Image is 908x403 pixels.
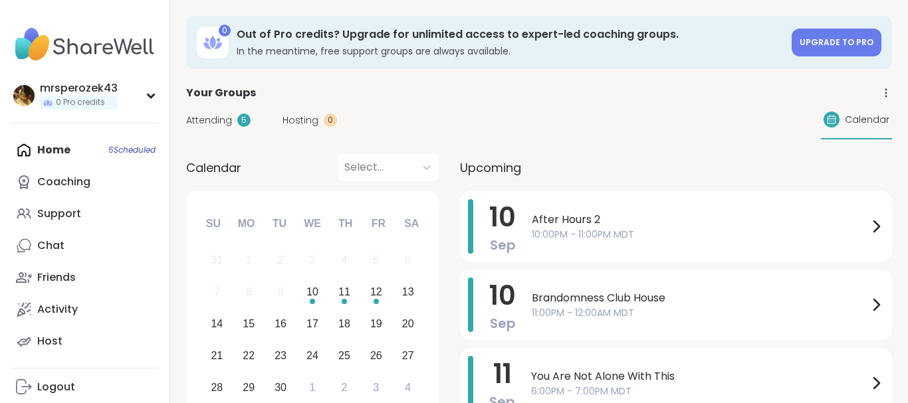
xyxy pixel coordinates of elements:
[231,209,261,238] div: Mo
[298,341,327,370] div: Choose Wednesday, September 24th, 2025
[306,347,318,364] div: 24
[37,206,81,221] div: Support
[330,341,359,370] div: Choose Thursday, September 25th, 2025
[493,355,512,392] span: 11
[267,310,295,339] div: Choose Tuesday, September 16th, 2025
[275,315,286,333] div: 16
[11,325,159,357] a: Host
[56,97,105,108] span: 0 Pro credits
[211,378,223,396] div: 28
[362,373,390,402] div: Choose Friday, October 3rd, 2025
[531,384,868,398] span: 6:00PM - 7:00PM MDT
[211,347,223,364] div: 21
[219,25,231,37] div: 0
[246,283,252,301] div: 8
[489,277,516,314] span: 10
[235,278,263,307] div: Not available Monday, September 8th, 2025
[402,347,414,364] div: 27
[267,246,295,275] div: Not available Tuesday, September 2nd, 2025
[211,315,223,333] div: 14
[310,251,316,269] div: 3
[490,236,516,254] span: Sep
[394,278,422,307] div: Choose Saturday, September 13th, 2025
[532,306,868,320] span: 11:00PM - 12:00AM MDT
[186,159,241,177] span: Calendar
[235,373,263,402] div: Choose Monday, September 29th, 2025
[275,347,286,364] div: 23
[341,251,347,269] div: 4
[362,310,390,339] div: Choose Friday, September 19th, 2025
[373,378,379,396] div: 3
[37,334,62,349] div: Host
[338,347,350,364] div: 25
[370,347,382,364] div: 26
[394,246,422,275] div: Not available Saturday, September 6th, 2025
[310,378,316,396] div: 1
[298,278,327,307] div: Choose Wednesday, September 10th, 2025
[267,373,295,402] div: Choose Tuesday, September 30th, 2025
[278,283,284,301] div: 9
[341,378,347,396] div: 2
[37,270,76,285] div: Friends
[490,314,516,333] span: Sep
[37,302,78,317] div: Activity
[203,310,231,339] div: Choose Sunday, September 14th, 2025
[11,21,159,68] img: ShareWell Nav Logo
[532,212,868,228] span: After Hours 2
[394,341,422,370] div: Choose Saturday, September 27th, 2025
[211,251,223,269] div: 31
[11,262,159,293] a: Friends
[362,341,390,370] div: Choose Friday, September 26th, 2025
[298,310,327,339] div: Choose Wednesday, September 17th, 2025
[278,251,284,269] div: 2
[792,29,881,56] a: Upgrade to Pro
[394,373,422,402] div: Choose Saturday, October 4th, 2025
[37,238,64,253] div: Chat
[330,246,359,275] div: Not available Thursday, September 4th, 2025
[203,341,231,370] div: Choose Sunday, September 21st, 2025
[394,310,422,339] div: Choose Saturday, September 20th, 2025
[235,341,263,370] div: Choose Monday, September 22nd, 2025
[37,175,90,189] div: Coaching
[373,251,379,269] div: 5
[397,209,426,238] div: Sa
[11,166,159,198] a: Coaching
[275,378,286,396] div: 30
[267,278,295,307] div: Not available Tuesday, September 9th, 2025
[800,37,873,48] span: Upgrade to Pro
[11,198,159,230] a: Support
[235,310,263,339] div: Choose Monday, September 15th, 2025
[306,315,318,333] div: 17
[330,278,359,307] div: Choose Thursday, September 11th, 2025
[370,283,382,301] div: 12
[267,341,295,370] div: Choose Tuesday, September 23rd, 2025
[845,113,889,127] span: Calendar
[243,347,255,364] div: 22
[235,246,263,275] div: Not available Monday, September 1st, 2025
[330,310,359,339] div: Choose Thursday, September 18th, 2025
[283,114,318,127] span: Hosting
[246,251,252,269] div: 1
[370,315,382,333] div: 19
[532,228,868,242] span: 10:00PM - 11:00PM MDT
[203,278,231,307] div: Not available Sunday, September 7th, 2025
[201,244,423,403] div: month 2025-09
[186,85,256,101] span: Your Groups
[362,246,390,275] div: Not available Friday, September 5th, 2025
[324,114,337,127] div: 0
[298,246,327,275] div: Not available Wednesday, September 3rd, 2025
[532,290,868,306] span: Brandomness Club House
[237,44,784,58] h3: In the meantime, free support groups are always available.
[460,159,521,177] span: Upcoming
[362,278,390,307] div: Choose Friday, September 12th, 2025
[405,251,411,269] div: 6
[203,246,231,275] div: Not available Sunday, August 31st, 2025
[265,209,294,238] div: Tu
[237,114,251,127] div: 5
[11,293,159,325] a: Activity
[306,283,318,301] div: 10
[298,373,327,402] div: Choose Wednesday, October 1st, 2025
[186,114,232,127] span: Attending
[338,283,350,301] div: 11
[37,380,75,394] div: Logout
